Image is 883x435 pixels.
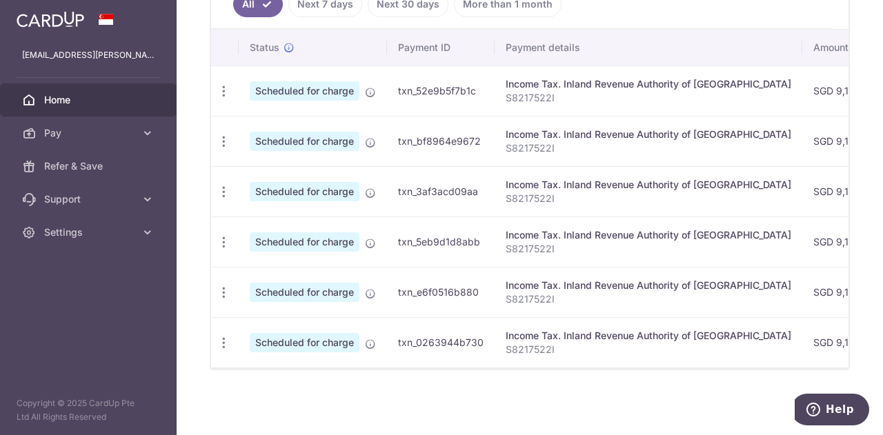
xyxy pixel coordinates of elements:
span: Support [44,192,135,206]
p: S8217522I [506,91,791,105]
td: txn_e6f0516b880 [387,267,495,317]
p: S8217522I [506,141,791,155]
span: Scheduled for charge [250,232,359,252]
td: SGD 9,181.31 [802,317,883,367]
td: txn_3af3acd09aa [387,166,495,216]
p: S8217522I [506,192,791,205]
td: SGD 9,181.31 [802,65,883,116]
div: Income Tax. Inland Revenue Authority of [GEOGRAPHIC_DATA] [506,77,791,91]
td: SGD 9,181.31 [802,166,883,216]
td: txn_5eb9d1d8abb [387,216,495,267]
span: Scheduled for charge [250,132,359,151]
span: Scheduled for charge [250,81,359,101]
th: Payment details [495,30,802,65]
p: S8217522I [506,242,791,256]
td: SGD 9,181.31 [802,267,883,317]
img: CardUp [17,11,84,28]
span: Scheduled for charge [250,283,359,302]
th: Payment ID [387,30,495,65]
td: SGD 9,181.31 [802,216,883,267]
td: SGD 9,181.31 [802,116,883,166]
div: Income Tax. Inland Revenue Authority of [GEOGRAPHIC_DATA] [506,228,791,242]
iframe: Opens a widget where you can find more information [795,394,869,428]
span: Home [44,93,135,107]
div: Income Tax. Inland Revenue Authority of [GEOGRAPHIC_DATA] [506,279,791,292]
span: Refer & Save [44,159,135,173]
span: Amount [813,41,849,54]
div: Income Tax. Inland Revenue Authority of [GEOGRAPHIC_DATA] [506,178,791,192]
span: Settings [44,225,135,239]
span: Scheduled for charge [250,182,359,201]
td: txn_52e9b5f7b1c [387,65,495,116]
div: Income Tax. Inland Revenue Authority of [GEOGRAPHIC_DATA] [506,128,791,141]
span: Status [250,41,279,54]
td: txn_bf8964e9672 [387,116,495,166]
p: S8217522I [506,343,791,356]
span: Scheduled for charge [250,333,359,352]
td: txn_0263944b730 [387,317,495,367]
p: [EMAIL_ADDRESS][PERSON_NAME][DOMAIN_NAME] [22,48,155,62]
div: Income Tax. Inland Revenue Authority of [GEOGRAPHIC_DATA] [506,329,791,343]
p: S8217522I [506,292,791,306]
span: Pay [44,126,135,140]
